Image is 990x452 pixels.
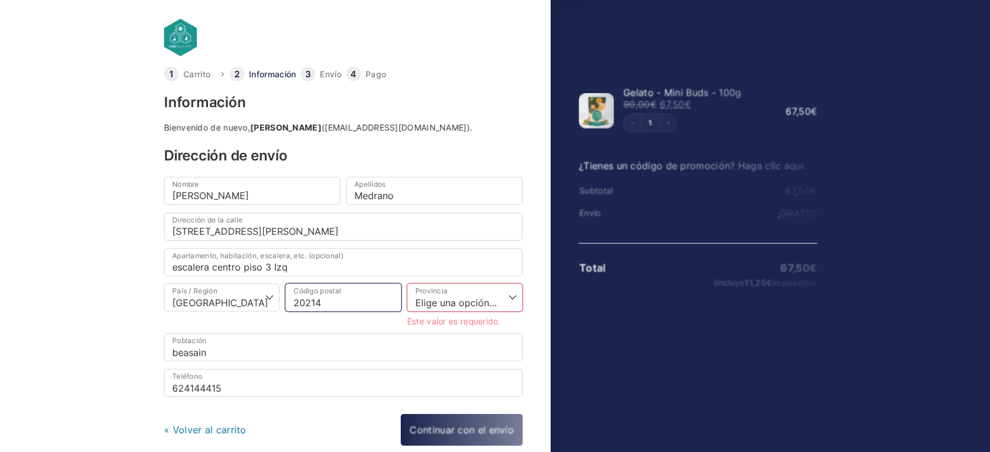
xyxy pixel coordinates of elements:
[249,70,296,78] a: Información
[164,213,523,241] input: Dirección de la calle
[164,149,523,163] h3: Dirección de envío
[164,333,523,361] input: Población
[164,177,340,205] input: Nombre
[250,122,322,132] strong: [PERSON_NAME]
[285,283,401,311] input: Código postal
[164,95,523,109] h3: Información
[164,424,247,436] a: « Volver al carrito
[164,124,523,132] div: Bienvenido de nuevo, ([EMAIL_ADDRESS][DOMAIN_NAME]).
[407,317,523,326] li: Este valor es requerido.
[346,177,523,205] input: Apellidos
[164,369,523,397] input: Teléfono
[366,70,386,78] a: Pago
[320,70,342,78] a: Envío
[183,70,210,78] a: Carrito
[164,248,523,276] input: Apartamento, habitación, escalera, etc. (opcional)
